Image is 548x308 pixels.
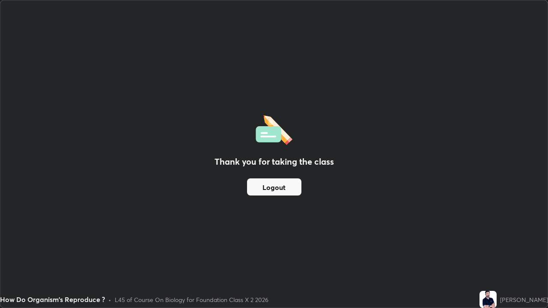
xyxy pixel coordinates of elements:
img: 7e9519aaa40c478c8e433eec809aff1a.jpg [479,291,497,308]
h2: Thank you for taking the class [214,155,334,168]
button: Logout [247,178,301,195]
div: [PERSON_NAME] [500,295,548,304]
img: offlineFeedback.1438e8b3.svg [256,113,292,145]
div: • [108,295,111,304]
div: L45 of Course On Biology for Foundation Class X 2 2026 [115,295,268,304]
